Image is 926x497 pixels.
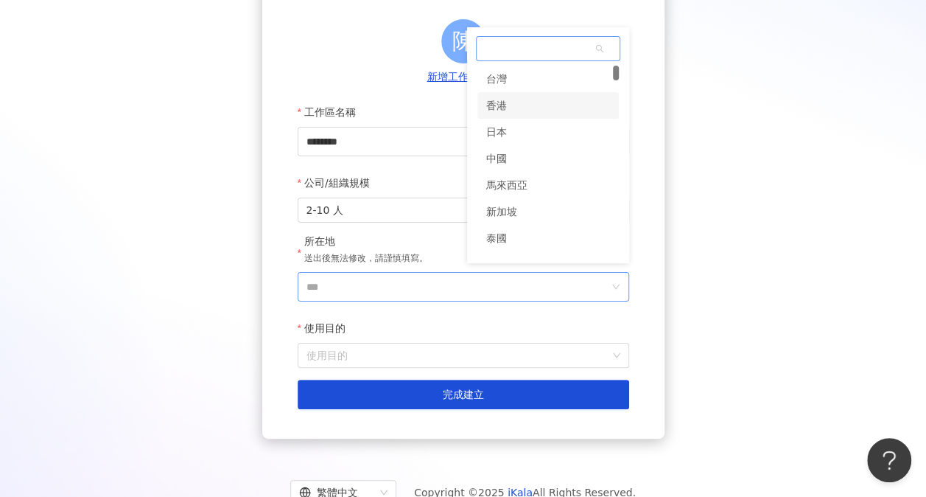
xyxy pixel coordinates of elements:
[477,66,619,92] div: 台灣
[298,168,381,198] label: 公司/組織規模
[486,119,507,145] div: 日本
[477,198,619,225] div: 新加坡
[477,92,619,119] div: 香港
[443,389,484,400] span: 完成建立
[486,92,507,119] div: 香港
[423,69,504,86] button: 新增工作區標誌
[298,127,629,156] input: 工作區名稱
[486,198,517,225] div: 新加坡
[477,145,619,172] div: 中國
[298,380,629,409] button: 完成建立
[611,282,620,291] span: down
[486,145,507,172] div: 中國
[477,172,619,198] div: 馬來西亞
[304,251,428,266] p: 送出後無法修改，請謹慎填寫。
[867,438,911,482] iframe: Help Scout Beacon - Open
[298,97,367,127] label: 工作區名稱
[477,119,619,145] div: 日本
[477,225,619,251] div: 泰國
[486,225,507,251] div: 泰國
[452,24,474,58] span: 陳
[304,234,428,249] div: 所在地
[298,313,357,343] label: 使用目的
[486,66,507,92] div: 台灣
[306,198,620,222] span: 2-10 人
[486,172,527,198] div: 馬來西亞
